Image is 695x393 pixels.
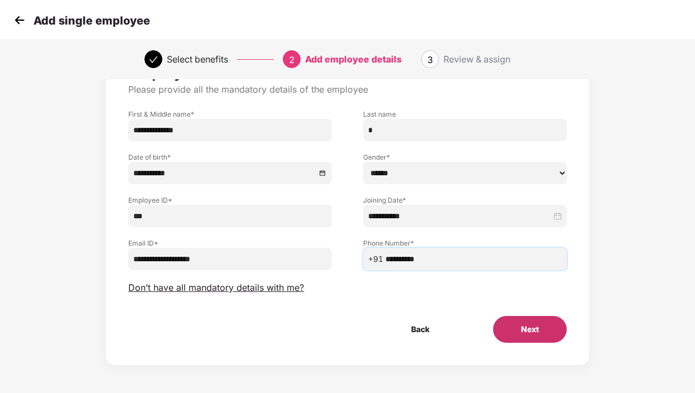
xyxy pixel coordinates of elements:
[128,238,332,248] label: Email ID
[128,109,332,119] label: First & Middle name
[128,282,304,294] span: Don’t have all mandatory details with me?
[33,14,150,27] p: Add single employee
[383,316,457,343] button: Back
[363,152,567,162] label: Gender
[128,84,566,95] p: Please provide all the mandatory details of the employee
[167,50,228,68] div: Select benefits
[368,253,383,265] span: +91
[363,195,567,205] label: Joining Date
[289,54,295,65] span: 2
[305,50,402,68] div: Add employee details
[443,50,510,68] div: Review & assign
[149,55,158,64] span: check
[493,316,567,343] button: Next
[427,54,433,65] span: 3
[11,12,28,28] img: svg+xml;base64,PHN2ZyB4bWxucz0iaHR0cDovL3d3dy53My5vcmcvMjAwMC9zdmciIHdpZHRoPSIzMCIgaGVpZ2h0PSIzMC...
[128,195,332,205] label: Employee ID
[363,109,567,119] label: Last name
[128,152,332,162] label: Date of birth
[363,238,567,248] label: Phone Number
